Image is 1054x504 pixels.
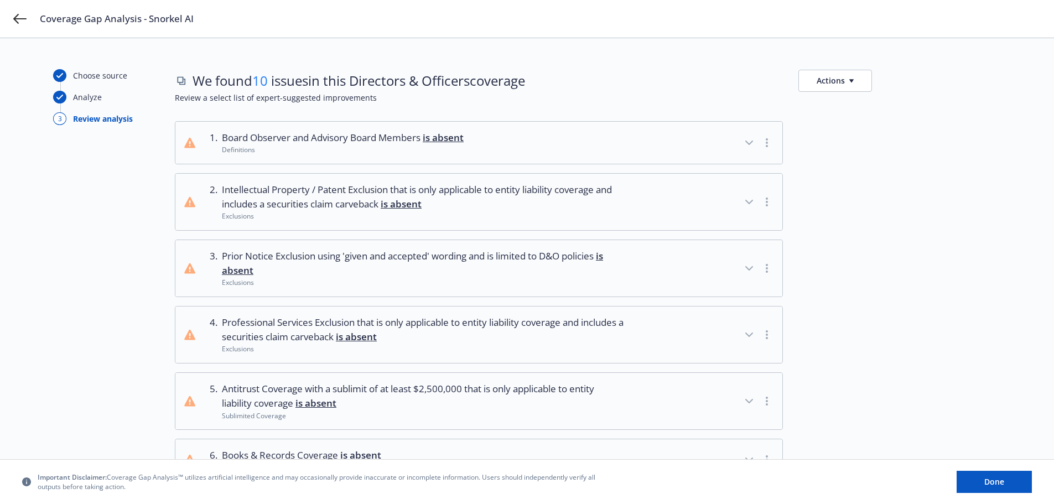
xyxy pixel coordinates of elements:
div: Choose source [73,70,127,81]
span: Done [984,476,1004,487]
div: Review analysis [73,113,133,124]
button: 1.Board Observer and Advisory Board Members is absentDefinitions [175,122,782,164]
span: Intellectual Property / Patent Exclusion that is only applicable to entity liability coverage and... [222,183,626,212]
div: 4 . [204,315,217,354]
button: Actions [798,69,872,92]
span: Books & Records Coverage [222,448,381,463]
span: Review a select list of expert-suggested improvements [175,92,1001,103]
div: 5 . [204,382,217,420]
div: 1 . [204,131,217,155]
span: Prior Notice Exclusion using 'given and accepted' wording and is limited to D&O policies [222,249,626,278]
div: Analyze [73,91,102,103]
div: 3 . [204,249,217,288]
span: is absent [381,198,422,210]
div: Exclusions [222,278,626,287]
span: is absent [340,449,381,461]
button: Done [957,471,1032,493]
button: Actions [798,70,872,92]
div: Exclusions [222,211,626,221]
div: Definitions [222,145,464,154]
div: Exclusions [222,344,626,354]
span: Coverage Gap Analysis - Snorkel AI [40,12,194,25]
span: Board Observer and Advisory Board Members [222,131,464,145]
div: Sublimited Coverage [222,411,626,420]
div: 3 [53,112,66,125]
span: Professional Services Exclusion that is only applicable to entity liability coverage and includes... [222,315,626,345]
span: is absent [336,330,377,343]
button: 5.Antitrust Coverage with a sublimit of at least $2,500,000 that is only applicable to entity lia... [175,373,782,429]
button: 6.Books & Records Coverage is absentSublimited Coverage [175,439,782,481]
span: We found issues in this Directors & Officers coverage [193,71,525,90]
button: 2.Intellectual Property / Patent Exclusion that is only applicable to entity liability coverage a... [175,174,782,230]
button: 3.Prior Notice Exclusion using 'given and accepted' wording and is limited to D&O policies is abs... [175,240,782,297]
div: 2 . [204,183,217,221]
span: is absent [295,397,336,409]
button: 4.Professional Services Exclusion that is only applicable to entity liability coverage and includ... [175,306,782,363]
span: Antitrust Coverage with a sublimit of at least $2,500,000 that is only applicable to entity liabi... [222,382,626,411]
span: Important Disclaimer: [38,472,107,482]
span: is absent [423,131,464,144]
span: Coverage Gap Analysis™ utilizes artificial intelligence and may occasionally provide inaccurate o... [38,472,602,491]
span: 10 [252,71,268,90]
div: 6 . [204,448,217,472]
